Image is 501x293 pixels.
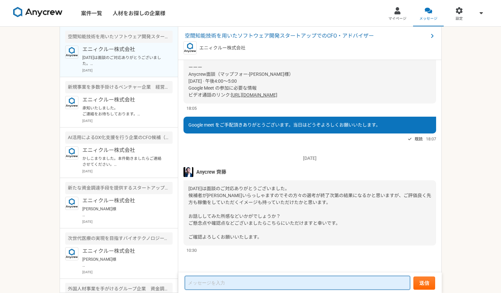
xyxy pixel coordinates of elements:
[82,197,164,205] p: エニィクルー株式会社
[185,32,428,40] span: 空間知能技術を用いたソフトウェア開発スタートアップでのCFO・アドバイザー
[82,256,164,268] p: [PERSON_NAME]様 大変お世話になっております。 案件ご案内を再開頂けますでしょうか。 オファーを貰った会社にて、 2ヶ月の業務委託期間を経て正社員化協議を行うことになっておりましたが...
[82,146,164,154] p: エニィクルー株式会社
[65,81,173,93] div: 新規事業を多数手掛けるベンチャー企業 経営陣サポート（秘書・経営企画）
[186,105,197,111] span: 18:05
[231,92,277,98] a: [URL][DOMAIN_NAME]
[82,105,164,117] p: 承知いたしました。 ご連絡をお待ちしております。 どうぞよろしくお願いいたします。
[82,169,173,174] p: [DATE]
[65,96,78,109] img: logo_text_blue_01.png
[65,247,78,260] img: logo_text_blue_01.png
[456,16,463,21] span: 設定
[65,132,173,144] div: AI活用によるDX化支援を行う企業のCFO候補（EXIT戦略立案・資金調達など）
[65,182,173,194] div: 新たな資金調達手段を提供するスタートアップの事業開発（営業）
[188,44,293,98] span: ありがとうございます。 下記からお願いできればと思います。 ーーー Anycrew面談（マップフォー-[PERSON_NAME]様） [DATE] · 午後4:00～5:00 Google Me...
[65,146,78,160] img: logo_text_blue_01.png
[82,270,173,275] p: [DATE]
[82,156,164,167] p: かしこまりました。本件動きましたらご連絡させてください。 引き続きよろしくお願い致します。
[82,55,164,67] p: [DATE]は面談のご対応ありがとうございました。 候補者が[PERSON_NAME]いらっしゃますのでその方々の選考が終了次第の結果になるかと思いますが、ご評価良く先方も稼働をしていただくイメ...
[188,122,380,128] span: Google meet をご手配頂きありがとうございます。当日はどうぞよろしくお願いいたします。
[413,277,435,290] button: 送信
[13,7,63,17] img: 8DqYSo04kwAAAAASUVORK5CYII=
[186,247,197,253] span: 10:30
[82,68,173,73] p: [DATE]
[426,136,436,142] span: 18:07
[82,118,173,123] p: [DATE]
[65,45,78,59] img: logo_text_blue_01.png
[183,167,193,177] img: S__5267474.jpg
[199,44,245,51] p: エニィクルー株式会社
[183,41,197,54] img: logo_text_blue_01.png
[196,168,226,176] span: Anycrew 齊藤
[82,96,164,104] p: エニィクルー株式会社
[82,219,173,224] p: [DATE]
[65,232,173,245] div: 次世代医療の実現を目指すバイオテクノロジースタートアップ CFO（海外調達）
[82,45,164,53] p: エニィクルー株式会社
[65,197,78,210] img: logo_text_blue_01.png
[419,16,437,21] span: メッセージ
[82,206,164,218] p: [PERSON_NAME]様 大変お世話になっております。 ご連絡頂きありがとうございます。 今までの経験を活かし、 スタートアップ支援側の立場に[PERSON_NAME]はなりたいと考えており...
[82,247,164,255] p: エニィクルー株式会社
[65,31,173,43] div: 空間知能技術を用いたソフトウェア開発スタートアップでのCFO・アドバイザー
[183,155,436,162] p: [DATE]
[388,16,406,21] span: マイページ
[415,135,423,143] span: 既読
[188,186,431,240] span: [DATE]は面談のご対応ありがとうございました。 候補者が[PERSON_NAME]いらっしゃますのでその方々の選考が終了次第の結果になるかと思いますが、ご評価良く先方も稼働をしていただくイメ...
